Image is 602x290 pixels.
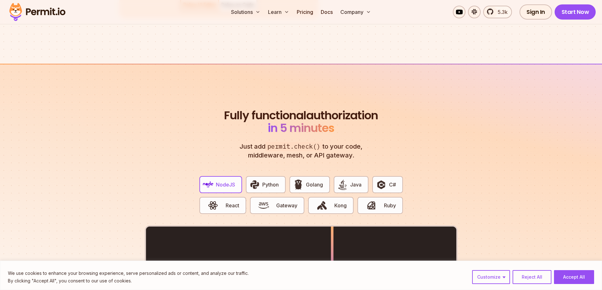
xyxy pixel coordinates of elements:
[203,179,214,190] img: NodeJS
[228,6,263,18] button: Solutions
[265,142,322,151] span: permit.check()
[350,181,362,188] span: Java
[306,181,323,188] span: Golang
[317,200,327,211] img: Kong
[338,6,374,18] button: Company
[224,109,306,122] span: Fully functional
[262,181,279,188] span: Python
[337,179,348,190] img: Java
[520,4,552,20] a: Sign In
[384,202,396,209] span: Ruby
[293,179,304,190] img: Golang
[258,200,269,211] img: Gateway
[223,109,380,134] h2: authorization
[494,8,508,16] span: 5.3k
[233,142,369,160] p: Just add to your code, middleware, mesh, or API gateway.
[554,270,594,284] button: Accept All
[8,277,249,285] p: By clicking "Accept All", you consent to our use of cookies.
[249,179,260,190] img: Python
[389,181,396,188] span: C#
[366,200,377,211] img: Ruby
[294,6,316,18] a: Pricing
[216,181,235,188] span: NodeJS
[8,269,249,277] p: We use cookies to enhance your browsing experience, serve personalized ads or content, and analyz...
[318,6,335,18] a: Docs
[226,202,239,209] span: React
[472,270,510,284] button: Customize
[334,202,347,209] span: Kong
[208,200,218,211] img: React
[555,4,596,20] a: Start Now
[376,179,386,190] img: C#
[483,6,512,18] a: 5.3k
[268,120,334,136] span: in 5 minutes
[513,270,551,284] button: Reject All
[265,6,292,18] button: Learn
[6,1,68,23] img: Permit logo
[276,202,297,209] span: Gateway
